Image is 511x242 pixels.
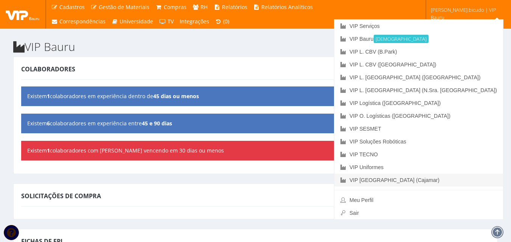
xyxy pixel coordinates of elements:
[21,141,490,160] div: Existem colaboradores com [PERSON_NAME] vencendo em 30 dias ou menos
[334,71,503,84] a: VIP L. [GEOGRAPHIC_DATA] ([GEOGRAPHIC_DATA])
[200,3,208,11] span: RH
[21,86,490,106] div: Existem colaboradores em experiência dentro de
[109,14,157,29] a: Universidade
[99,3,149,11] span: Gestão de Materiais
[21,65,75,73] span: Colaboradores
[142,120,172,127] b: 45 e 90 dias
[164,3,186,11] span: Compras
[59,18,106,25] span: Correspondências
[334,148,503,161] a: VIP TECNO
[334,45,503,58] a: VIP L. CBV (B.Park)
[13,40,498,53] h2: VIP Bauru
[223,18,229,25] span: (0)
[180,18,209,25] span: Integrações
[431,6,501,21] span: [PERSON_NAME].bicudo | VIP Bauru
[48,14,109,29] a: Correspondências
[153,92,199,100] b: 45 dias ou menos
[374,35,429,43] small: [DEMOGRAPHIC_DATA]
[6,9,40,20] img: logo
[334,32,503,45] a: VIP Bauru[DEMOGRAPHIC_DATA]
[212,14,233,29] a: (0)
[334,20,503,32] a: VIP Serviços
[261,3,313,11] span: Relatórios Analíticos
[334,207,503,219] a: Sair
[47,120,50,127] b: 6
[156,14,177,29] a: TV
[334,84,503,97] a: VIP L. [GEOGRAPHIC_DATA] (N.Sra. [GEOGRAPHIC_DATA])
[168,18,174,25] span: TV
[59,3,85,11] span: Cadastros
[21,192,101,200] span: Solicitações de Compra
[47,92,50,100] b: 1
[334,161,503,174] a: VIP Uniformes
[334,97,503,109] a: VIP Logística ([GEOGRAPHIC_DATA])
[334,122,503,135] a: VIP SESMET
[47,147,50,154] b: 1
[334,58,503,71] a: VIP L. CBV ([GEOGRAPHIC_DATA])
[334,174,503,187] a: VIP [GEOGRAPHIC_DATA] (Cajamar)
[334,109,503,122] a: VIP O. Logísticas ([GEOGRAPHIC_DATA])
[222,3,247,11] span: Relatórios
[334,135,503,148] a: VIP Soluções Robóticas
[334,194,503,207] a: Meu Perfil
[177,14,212,29] a: Integrações
[21,114,490,133] div: Existem colaboradores em experiência entre
[120,18,153,25] span: Universidade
